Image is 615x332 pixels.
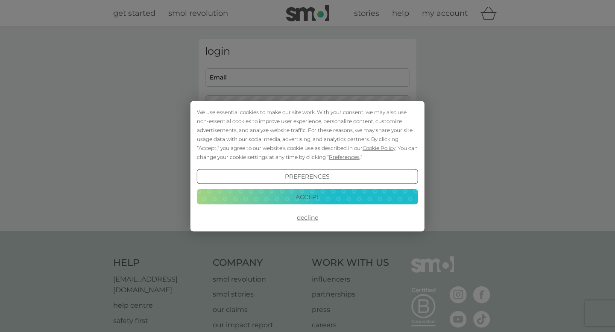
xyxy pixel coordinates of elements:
div: Cookie Consent Prompt [190,101,425,231]
button: Preferences [197,169,418,184]
div: We use essential cookies to make our site work. With your consent, we may also use non-essential ... [197,107,418,161]
span: Cookie Policy [363,144,395,151]
span: Preferences [329,153,360,160]
button: Decline [197,210,418,225]
button: Accept [197,189,418,205]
